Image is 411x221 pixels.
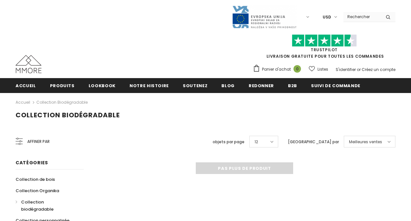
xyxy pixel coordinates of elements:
span: Redonner [249,83,274,89]
a: Notre histoire [130,78,169,93]
span: Catégories [16,159,48,166]
a: Redonner [249,78,274,93]
span: Blog [221,83,235,89]
input: Search Site [343,12,381,21]
a: Produits [50,78,75,93]
a: Accueil [16,78,36,93]
img: Faites confiance aux étoiles pilotes [292,34,357,47]
span: Collection Organika [16,188,59,194]
a: Collection Organika [16,185,59,196]
a: Créez un compte [362,67,395,72]
span: LIVRAISON GRATUITE POUR TOUTES LES COMMANDES [253,37,395,59]
span: soutenez [183,83,207,89]
span: Lookbook [89,83,116,89]
span: Accueil [16,83,36,89]
a: Lookbook [89,78,116,93]
span: Collection biodégradable [16,110,120,120]
a: Accueil [16,99,30,106]
a: Suivi de commande [311,78,360,93]
span: Meilleures ventes [349,139,382,145]
a: Collection biodégradable [36,99,88,105]
span: Notre histoire [130,83,169,89]
a: Collection de bois [16,174,55,185]
span: Produits [50,83,75,89]
span: Panier d'achat [262,66,291,73]
label: objets par page [213,139,244,145]
span: 12 [255,139,258,145]
a: Collection biodégradable [16,196,77,215]
span: 0 [293,65,301,73]
a: Panier d'achat 0 [253,64,304,74]
span: or [357,67,361,72]
span: Affiner par [27,138,50,145]
a: B2B [288,78,297,93]
img: Javni Razpis [232,5,297,29]
label: [GEOGRAPHIC_DATA] par [288,139,339,145]
span: Collection biodégradable [21,199,54,212]
a: S'identifier [336,67,356,72]
a: Blog [221,78,235,93]
span: B2B [288,83,297,89]
span: Suivi de commande [311,83,360,89]
span: USD [323,14,331,20]
a: soutenez [183,78,207,93]
a: Javni Razpis [232,14,297,19]
img: Cas MMORE [16,55,42,73]
span: Listes [318,66,328,73]
a: TrustPilot [311,47,338,52]
span: Collection de bois [16,176,55,182]
a: Listes [309,64,328,75]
